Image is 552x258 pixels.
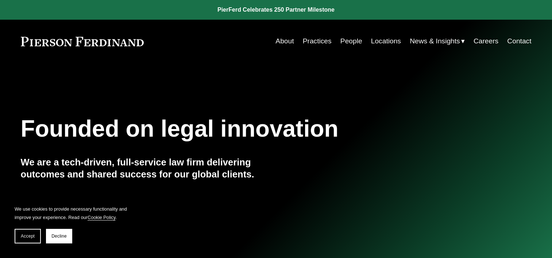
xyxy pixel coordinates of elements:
[410,34,465,48] a: folder dropdown
[15,229,41,243] button: Accept
[21,234,35,239] span: Accept
[340,34,362,48] a: People
[474,34,498,48] a: Careers
[21,156,276,180] h4: We are a tech-driven, full-service law firm delivering outcomes and shared success for our global...
[51,234,67,239] span: Decline
[507,34,531,48] a: Contact
[88,215,116,220] a: Cookie Policy
[21,116,447,142] h1: Founded on legal innovation
[7,198,139,251] section: Cookie banner
[371,34,401,48] a: Locations
[303,34,332,48] a: Practices
[15,205,131,222] p: We use cookies to provide necessary functionality and improve your experience. Read our .
[275,34,294,48] a: About
[410,35,460,48] span: News & Insights
[46,229,72,243] button: Decline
